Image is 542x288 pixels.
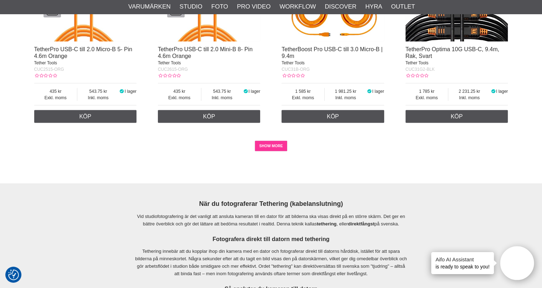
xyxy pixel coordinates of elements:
[282,88,324,95] span: 1 585
[34,88,77,95] span: 435
[248,89,260,94] span: I lager
[372,89,384,94] span: I lager
[158,110,260,123] a: Köp
[391,2,415,11] a: Outlet
[279,2,316,11] a: Workflow
[282,110,384,123] a: Köp
[158,95,201,101] span: Exkl. moms
[431,252,494,274] div: is ready to speak to you!
[158,88,201,95] span: 435
[325,2,356,11] a: Discover
[282,60,304,65] span: Tether Tools
[448,95,490,101] span: Inkl. moms
[406,88,448,95] span: 1 785
[490,89,496,94] i: I lager
[8,268,19,281] button: Samtyckesinställningar
[237,2,270,11] a: Pro Video
[243,89,248,94] i: I lager
[158,60,181,65] span: Tether Tools
[158,67,188,72] span: CUC2615-ORG
[282,46,382,59] a: TetherBoost Pro USB-C till 3.0 Micro-B | 9.4m
[125,89,136,94] span: I lager
[255,141,287,151] a: SHOW MORE
[282,73,304,79] div: Kundbetyg: 0
[406,73,428,79] div: Kundbetyg: 0
[282,95,324,101] span: Exkl. moms
[34,46,133,59] a: TetherPro USB-C till 2.0 Micro-B 5- Pin 4.6m Orange
[448,88,490,95] span: 2 231.25
[34,67,64,72] span: CUC2515-ORG
[201,88,243,95] span: 543.75
[406,110,508,123] a: Köp
[77,95,119,101] span: Inkl. moms
[34,60,57,65] span: Tether Tools
[180,2,202,11] a: Studio
[134,213,408,228] p: Vid studiofotografering är det vanligt att ansluta kameran till en dator för att bilderna ska vis...
[282,67,310,72] span: CUC31B-ORG
[134,199,408,208] h2: När du fotograferar Tethering (kabelanslutning)
[211,2,228,11] a: Foto
[367,89,372,94] i: I lager
[317,221,337,226] strong: tethering
[34,110,137,123] a: Köp
[365,2,382,11] a: Hyra
[496,89,508,94] span: I lager
[128,2,171,11] a: Varumärken
[435,256,490,263] h4: Aifo AI Assistant
[212,236,329,242] strong: Fotografera direkt till datorn med tethering
[406,46,499,59] a: TetherPro Optima 10G USB-C, 9.4m, Rak, Svart
[119,89,125,94] i: I lager
[348,221,374,226] strong: direktfångst
[34,73,57,79] div: Kundbetyg: 0
[406,60,428,65] span: Tether Tools
[158,73,181,79] div: Kundbetyg: 0
[34,95,77,101] span: Exkl. moms
[201,95,243,101] span: Inkl. moms
[325,88,367,95] span: 1 981.25
[158,46,253,59] a: TetherPro USB-C till 2.0 Mini-B 8- Pin 4.6m Orange
[8,270,19,280] img: Revisit consent button
[325,95,367,101] span: Inkl. moms
[77,88,119,95] span: 543.75
[134,248,408,277] p: Tethering innebär att du kopplar ihop din kamera med en dator och fotograferar direkt till datorn...
[406,95,448,101] span: Exkl. moms
[406,67,435,72] span: CUC31G2-BLK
